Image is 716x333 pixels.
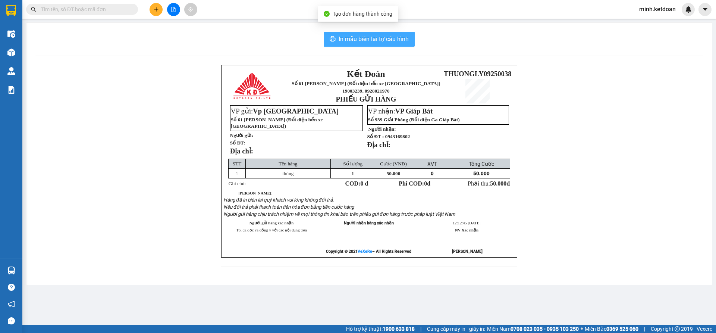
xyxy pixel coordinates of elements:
[3,24,4,51] img: logo
[326,249,411,254] strong: Copyright © 2021 – All Rights Reserved
[184,3,197,16] button: aim
[383,326,415,332] strong: 1900 633 818
[487,325,579,333] span: Miền Nam
[368,117,460,122] span: Số 939 Giải Phóng (Đối diện Ga Giáp Bát)
[230,147,253,155] strong: Địa chỉ:
[253,107,339,115] span: Vp [GEOGRAPHIC_DATA]
[352,171,354,176] span: 1
[9,34,56,40] span: 19003239, 0928021970
[333,11,392,17] span: Tạo đơn hàng thành công
[171,7,176,12] span: file-add
[399,180,430,187] strong: Phí COD: đ
[644,325,645,333] span: |
[233,73,272,100] img: logo
[360,180,368,187] span: 0 đ
[358,249,372,254] a: VeXeRe
[231,107,339,115] span: VP gửi:
[368,107,433,115] span: VP nhận:
[236,171,238,176] span: 1
[8,284,15,291] span: question-circle
[606,326,638,332] strong: 0369 525 060
[347,69,385,79] span: Kết Đoàn
[473,171,490,176] span: 50.000
[5,15,60,33] span: Số 61 [PERSON_NAME] (Đối diện bến xe [GEOGRAPHIC_DATA])
[7,49,15,56] img: warehouse-icon
[346,325,415,333] span: Hỗ trợ kỹ thuật:
[342,88,390,94] span: 19003239, 0928021970
[685,6,692,13] img: icon-new-feature
[468,180,510,187] span: Phải thu:
[324,32,415,47] button: printerIn mẫu biên lai tự cấu hình
[324,11,330,17] span: check-circle
[231,117,323,129] span: Số 61 [PERSON_NAME] (Đối diện bến xe [GEOGRAPHIC_DATA])
[154,7,159,12] span: plus
[585,325,638,333] span: Miền Bắc
[336,95,396,103] strong: PHIẾU GỬI HÀNG
[344,221,394,225] span: Người nhận hàng xác nhận
[387,171,401,176] span: 50.000
[229,181,246,186] span: Ghi chú:
[427,325,485,333] span: Cung cấp máy in - giấy in:
[7,267,15,274] img: warehouse-icon
[345,180,368,187] strong: COD:
[230,133,253,138] strong: Người gửi:
[633,4,682,14] span: minh.ketdoan
[238,191,272,195] span: :
[61,24,129,32] span: THUONGLY09250037
[249,221,294,225] strong: Người gửi hàng xác nhận
[581,327,583,330] span: ⚪️
[7,67,15,75] img: warehouse-icon
[420,325,421,333] span: |
[380,161,407,166] span: Cước (VNĐ)
[511,326,579,332] strong: 0708 023 035 - 0935 103 250
[490,180,506,187] span: 50.000
[424,180,427,187] span: 0
[385,134,410,139] span: 0943169802
[395,107,433,115] span: VP Giáp Bát
[230,140,245,146] strong: Số ĐT:
[455,228,478,232] strong: NV Xác nhận
[188,7,193,12] span: aim
[330,36,336,43] span: printer
[343,161,362,166] span: Số lượng
[431,171,434,176] span: 0
[233,161,242,166] span: STT
[8,301,15,308] span: notification
[412,159,453,169] td: XVT
[453,159,510,169] td: Tổng Cước
[698,3,712,16] button: caret-down
[7,30,15,38] img: warehouse-icon
[31,7,36,12] span: search
[292,81,440,86] span: Số 61 [PERSON_NAME] (Đối diện bến xe [GEOGRAPHIC_DATA])
[6,5,16,16] img: logo-vxr
[8,317,15,324] span: message
[444,70,512,78] span: THUONGLY09250038
[339,34,409,44] span: In mẫu biên lai tự cấu hình
[238,191,271,195] strong: [PERSON_NAME]
[675,326,680,332] span: copyright
[150,3,163,16] button: plus
[702,6,709,13] span: caret-down
[367,141,390,149] strong: Địa chỉ:
[453,221,481,225] span: 12:12:45 [DATE]
[13,4,51,14] span: Kết Đoàn
[41,5,129,13] input: Tìm tên, số ĐT hoặc mã đơn
[279,161,297,166] span: Tên hàng
[367,134,384,139] strong: Số ĐT :
[368,126,396,132] strong: Người nhận:
[7,86,15,94] img: solution-icon
[452,249,483,254] strong: [PERSON_NAME]
[236,228,307,232] span: Tôi đã đọc và đồng ý với các nội dung trên
[282,171,293,176] span: thùng
[223,204,354,210] span: Nếu đổi trả phải thanh toán tiền hóa đơn bằng tiền cước hàng
[14,41,51,57] strong: PHIẾU GỬI HÀNG
[167,3,180,16] button: file-add
[223,211,455,217] span: Người gửi hàng chịu trách nhiệm về mọi thông tin khai báo trên phiếu gửi đơn hàng trước pháp luật...
[223,197,334,203] span: Hàng đã in biên lai quý khách vui lòng không đổi trả,
[506,180,510,187] span: đ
